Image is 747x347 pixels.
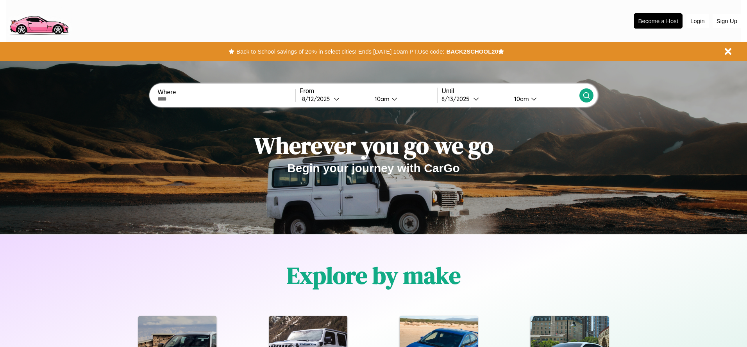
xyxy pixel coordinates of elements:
label: From [300,88,437,95]
b: BACK2SCHOOL20 [446,48,498,55]
button: Back to School savings of 20% in select cities! Ends [DATE] 10am PT.Use code: [234,46,446,57]
div: 10am [371,95,391,102]
h1: Explore by make [287,259,461,291]
button: Become a Host [634,13,683,29]
button: Sign Up [713,14,741,28]
img: logo [6,4,72,37]
label: Where [157,89,295,96]
div: 8 / 12 / 2025 [302,95,334,102]
label: Until [441,88,579,95]
button: 8/12/2025 [300,95,368,103]
button: Login [686,14,709,28]
div: 10am [510,95,531,102]
button: 10am [508,95,579,103]
div: 8 / 13 / 2025 [441,95,473,102]
button: 10am [368,95,437,103]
